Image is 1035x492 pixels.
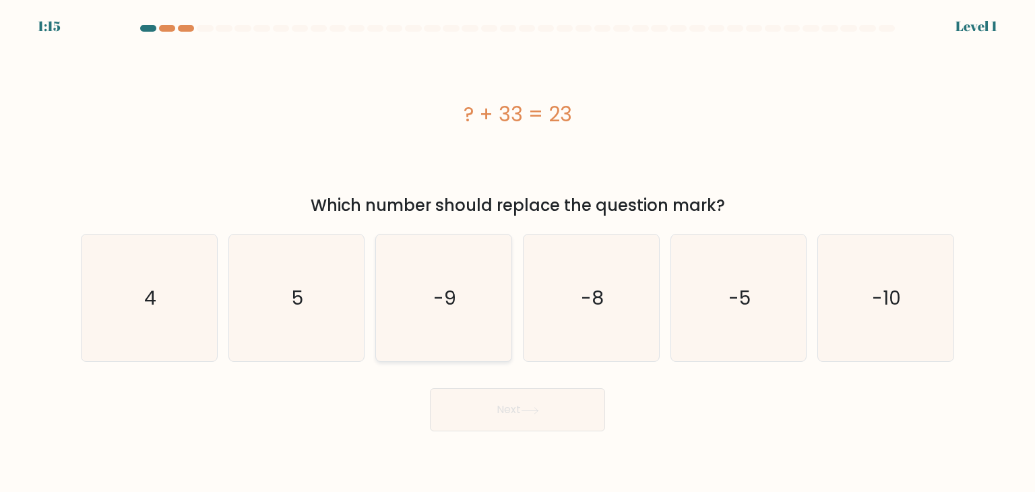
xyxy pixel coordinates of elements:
[38,16,61,36] div: 1:15
[89,193,946,218] div: Which number should replace the question mark?
[144,284,156,311] text: 4
[430,388,605,431] button: Next
[434,284,457,311] text: -9
[728,284,751,311] text: -5
[873,284,902,311] text: -10
[81,99,954,129] div: ? + 33 = 23
[292,284,303,311] text: 5
[581,284,604,311] text: -8
[955,16,997,36] div: Level 1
